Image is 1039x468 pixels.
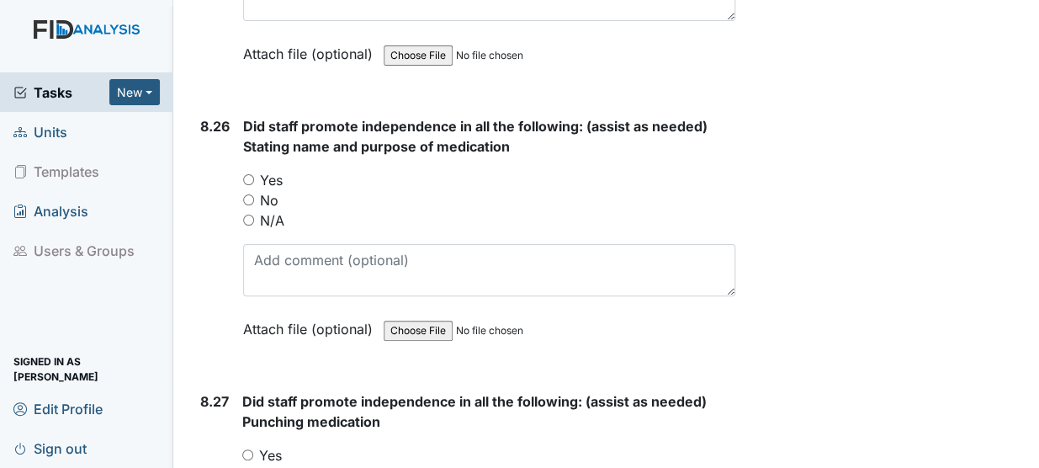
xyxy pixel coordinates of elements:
input: N/A [243,215,254,226]
span: Did staff promote independence in all the following: (assist as needed) Stating name and purpose ... [243,118,708,155]
label: N/A [260,210,284,231]
input: Yes [242,449,253,460]
label: Yes [260,170,283,190]
label: 8.27 [200,391,229,412]
label: Yes [259,445,282,465]
span: Analysis [13,198,88,224]
span: Signed in as [PERSON_NAME] [13,356,160,382]
label: 8.26 [200,116,230,136]
span: Did staff promote independence in all the following: (assist as needed) Punching medication [242,393,707,430]
span: Sign out [13,435,87,461]
label: Attach file (optional) [243,35,379,64]
label: Attach file (optional) [243,310,379,339]
span: Units [13,119,67,145]
input: Yes [243,174,254,185]
label: No [260,190,278,210]
input: No [243,194,254,205]
button: New [109,79,160,105]
span: Edit Profile [13,396,103,422]
a: Tasks [13,82,109,103]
